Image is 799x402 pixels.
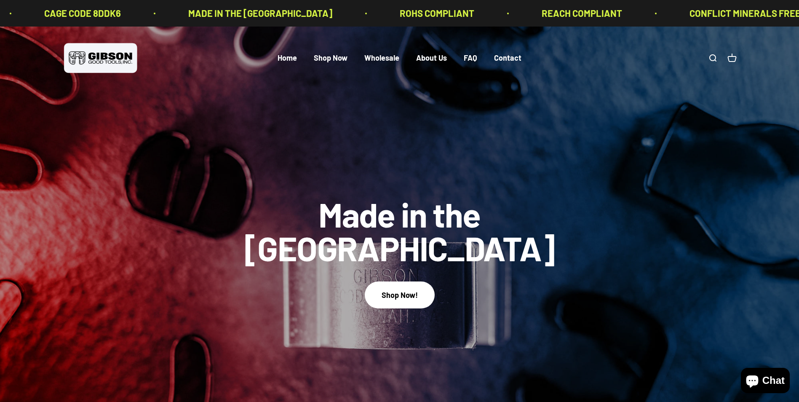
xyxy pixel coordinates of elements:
[540,6,620,21] p: REACH COMPLIANT
[365,281,435,308] button: Shop Now!
[382,289,418,301] div: Shop Now!
[688,6,799,21] p: CONFLICT MINERALS FREE
[464,54,477,63] a: FAQ
[398,6,473,21] p: ROHS COMPLIANT
[43,6,119,21] p: CAGE CODE 8DDK6
[416,54,447,63] a: About Us
[738,368,792,395] inbox-online-store-chat: Shopify online store chat
[278,54,297,63] a: Home
[187,6,331,21] p: MADE IN THE [GEOGRAPHIC_DATA]
[235,228,564,268] split-lines: Made in the [GEOGRAPHIC_DATA]
[364,54,399,63] a: Wholesale
[314,54,347,63] a: Shop Now
[494,54,521,63] a: Contact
